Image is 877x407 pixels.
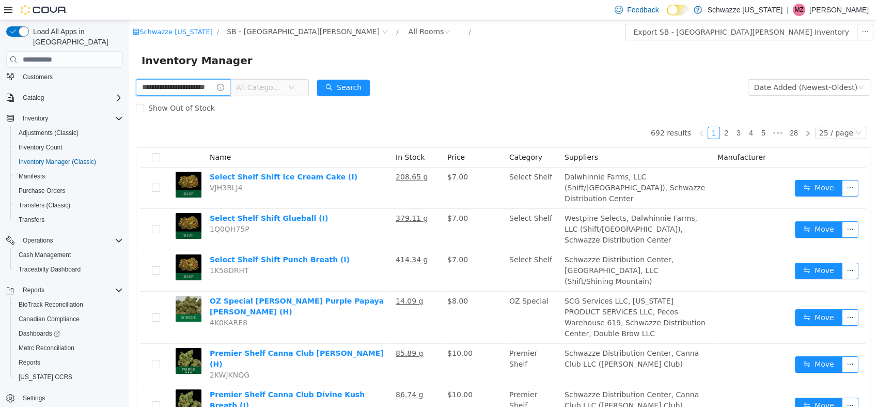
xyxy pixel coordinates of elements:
[14,356,123,369] span: Reports
[318,235,339,244] span: $7.00
[267,8,269,16] span: /
[666,378,713,394] button: icon: swapMove
[10,370,127,384] button: [US_STATE] CCRS
[435,370,570,389] span: Schwazze Distribution Center, Canna Club LLC ([PERSON_NAME] Club)
[19,234,57,247] button: Operations
[793,4,805,16] div: Michael Zink
[380,133,413,141] span: Category
[10,198,127,213] button: Transfers (Classic)
[14,263,85,276] a: Traceabilty Dashboard
[4,8,10,15] i: icon: shop
[19,92,48,104] button: Catalog
[10,155,127,169] button: Inventory Manager (Classic)
[14,298,123,311] span: BioTrack Reconciliation
[318,370,343,379] span: $10.00
[2,233,127,248] button: Operations
[14,371,123,383] span: Washington CCRS
[19,315,80,323] span: Canadian Compliance
[729,64,735,71] i: icon: down
[666,201,713,218] button: icon: swapMove
[19,172,45,180] span: Manifests
[578,107,591,119] li: 1
[23,114,48,123] span: Inventory
[435,329,570,348] span: Schwazze Distribution Center, Canna Club LLC ([PERSON_NAME] Club)
[787,4,789,16] p: |
[81,194,199,202] a: Select Shelf Shift Glueball (I)
[435,194,568,224] span: Westpine Selects, Dalwhinnie Farms, LLC (Shift/[GEOGRAPHIC_DATA]), Schwazze Distribution Center
[666,336,713,353] button: icon: swapMove
[14,170,49,183] a: Manifests
[19,329,60,338] span: Dashboards
[188,59,241,76] button: icon: searchSearch
[88,8,90,16] span: /
[279,4,315,19] div: All Rooms
[81,133,102,141] span: Name
[14,371,76,383] a: [US_STATE] CCRS
[267,329,294,337] u: 85.89 g
[2,283,127,297] button: Reports
[15,84,90,92] span: Show Out of Stock
[588,133,637,141] span: Manufacturer
[19,187,66,195] span: Purchase Orders
[435,153,576,183] span: Dalwhinnie Farms, LLC (Shift/[GEOGRAPHIC_DATA]), Schwazze Distribution Center
[29,26,123,47] span: Load All Apps in [GEOGRAPHIC_DATA]
[14,327,123,340] span: Dashboards
[10,262,127,277] button: Traceabilty Dashboard
[81,153,228,161] a: Select Shelf Shift Ice Cream Cake (I)
[10,341,127,355] button: Metrc Reconciliation
[19,158,96,166] span: Inventory Manager (Classic)
[640,107,657,119] span: •••
[629,107,640,118] a: 5
[672,107,685,119] li: Next Page
[315,9,321,15] i: icon: close-circle
[10,126,127,140] button: Adjustments (Classic)
[713,160,729,176] button: icon: ellipsis
[713,243,729,259] button: icon: ellipsis
[794,4,803,16] span: MZ
[46,234,72,260] img: Select Shelf Shift Punch Breath (I) hero shot
[46,193,72,219] img: Select Shelf Shift Glueball (I) hero shot
[23,236,53,245] span: Operations
[14,249,75,261] a: Cash Management
[666,289,713,306] button: icon: swapMove
[14,185,70,197] a: Purchase Orders
[318,329,343,337] span: $10.00
[14,298,87,311] a: BioTrack Reconciliation
[318,153,339,161] span: $7.00
[690,107,724,118] div: 25 / page
[728,4,744,20] button: icon: ellipsis
[666,160,713,176] button: icon: swapMove
[19,251,71,259] span: Cash Management
[23,73,53,81] span: Customers
[19,70,123,83] span: Customers
[19,373,72,381] span: [US_STATE] CCRS
[657,107,672,119] li: 28
[713,201,729,218] button: icon: ellipsis
[81,370,236,389] a: Premier Shelf Canna Club Divine Kush Breath (I)
[318,277,339,285] span: $8.00
[14,313,123,325] span: Canadian Compliance
[19,216,44,224] span: Transfers
[4,8,84,16] a: icon: shopSchwazze [US_STATE]
[625,59,728,75] div: Date Added (Newest-Oldest)
[81,329,255,348] a: Premier Shelf Canna Club [PERSON_NAME] (H)
[10,213,127,227] button: Transfers
[81,246,120,254] span: 1K58DRHT
[98,6,250,17] span: SB - Fort Collins
[566,107,578,119] li: Previous Page
[14,313,84,325] a: Canadian Compliance
[10,140,127,155] button: Inventory Count
[19,344,74,352] span: Metrc Reconciliation
[726,110,732,117] i: icon: down
[46,276,72,302] img: OZ Special EDW Purple Papaya Runtz (H) hero shot
[435,277,576,318] span: SCG Services LLC, [US_STATE] PRODUCT SERVICES LLC, Pecos Warehouse 619, Schwazze Distribution Cen...
[713,336,729,353] button: icon: ellipsis
[10,312,127,326] button: Canadian Compliance
[10,248,127,262] button: Cash Management
[14,263,123,276] span: Traceabilty Dashboard
[81,205,120,213] span: 1Q0QH75P
[19,358,40,367] span: Reports
[713,378,729,394] button: icon: ellipsis
[14,327,64,340] a: Dashboards
[81,235,221,244] a: Select Shelf Shift Punch Breath (I)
